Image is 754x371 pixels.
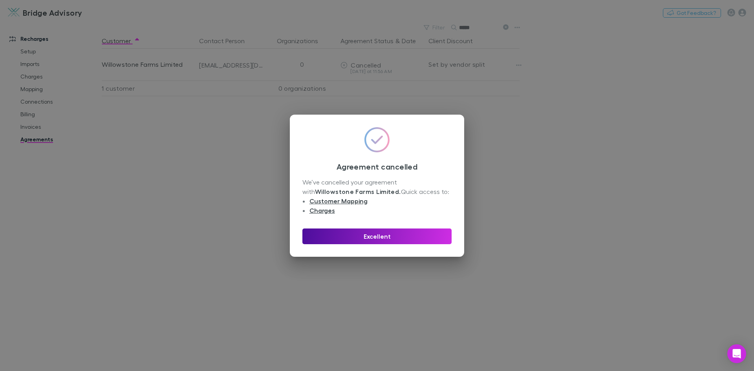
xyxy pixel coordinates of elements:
strong: Willowstone Farms Limited . [315,188,401,196]
button: Excellent [302,228,452,244]
a: Charges [309,207,335,214]
div: We’ve cancelled your agreement with Quick access to: [302,177,452,216]
a: Customer Mapping [309,197,368,205]
div: Open Intercom Messenger [727,344,746,363]
h3: Agreement cancelled [302,162,452,171]
img: GradientCheckmarkIcon.svg [364,127,390,152]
